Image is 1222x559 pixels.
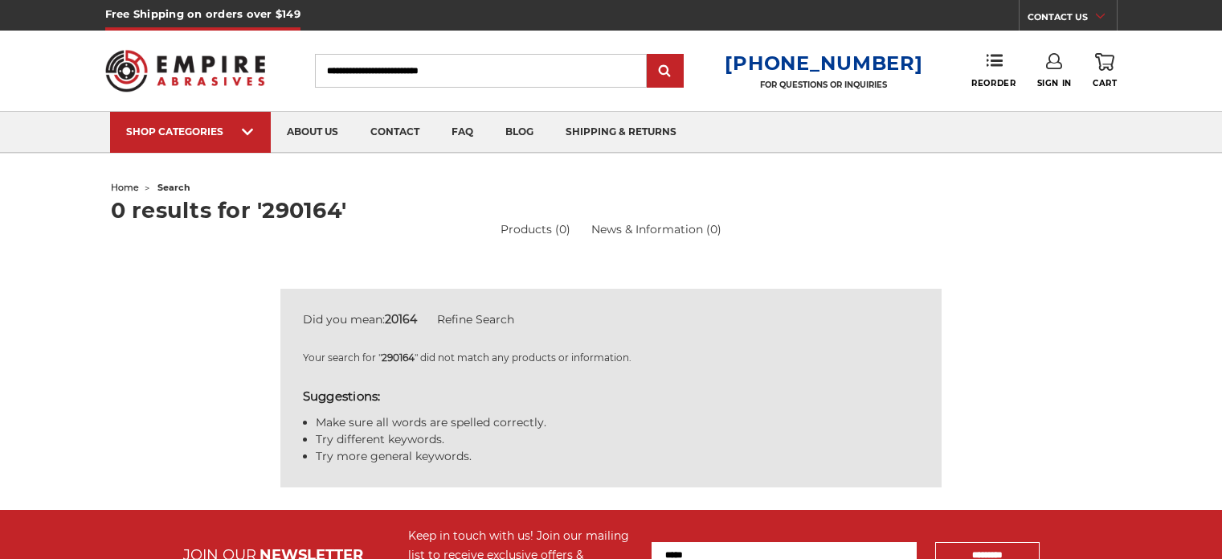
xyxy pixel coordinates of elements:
a: Products (0) [501,221,570,238]
div: SHOP CATEGORIES [126,125,255,138]
li: Try more general keywords. [316,448,920,465]
a: faq [435,112,489,153]
li: Make sure all words are spelled correctly. [316,414,920,431]
a: News & Information (0) [591,222,721,236]
img: Empire Abrasives [105,39,266,102]
span: search [157,182,190,193]
a: home [111,182,139,193]
a: contact [354,112,435,153]
li: Try different keywords. [316,431,920,448]
strong: 290164 [382,351,415,364]
a: CONTACT US [1028,8,1117,31]
a: shipping & returns [550,112,693,153]
h1: 0 results for '290164' [111,199,1112,221]
p: Your search for " " did not match any products or information. [303,351,920,365]
span: Reorder [971,78,1016,88]
h5: Suggestions: [303,388,920,406]
span: Sign In [1037,78,1072,88]
input: Submit [649,55,681,88]
p: FOR QUESTIONS OR INQUIRIES [725,80,922,90]
strong: 20164 [385,312,417,327]
a: Refine Search [437,312,514,327]
div: Did you mean: [303,311,920,328]
a: blog [489,112,550,153]
a: about us [271,112,354,153]
a: [PHONE_NUMBER] [725,51,922,75]
a: Reorder [971,53,1016,88]
span: Cart [1093,78,1117,88]
a: Cart [1093,53,1117,88]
